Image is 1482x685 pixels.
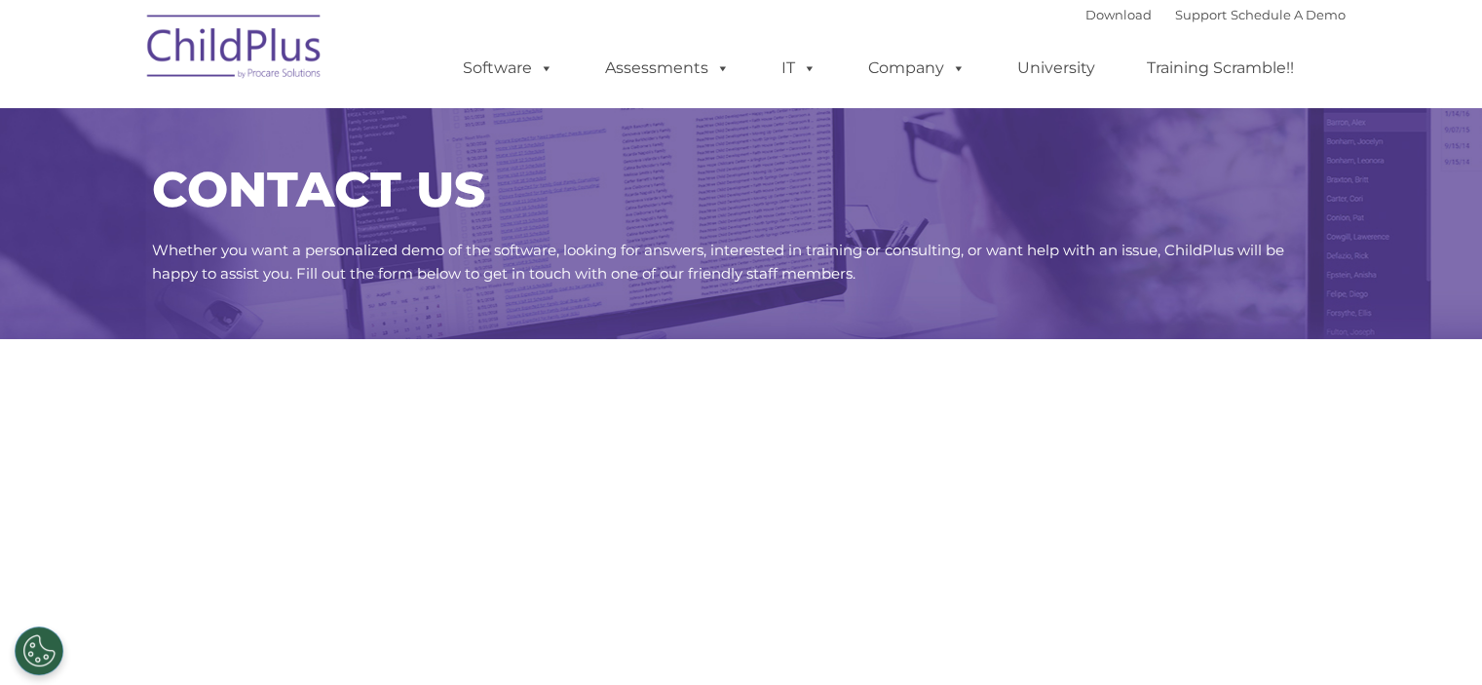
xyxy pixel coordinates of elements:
font: | [1085,7,1346,22]
a: IT [762,49,836,88]
img: ChildPlus by Procare Solutions [137,1,332,98]
a: Company [849,49,985,88]
a: Schedule A Demo [1231,7,1346,22]
a: Training Scramble!! [1127,49,1313,88]
span: CONTACT US [152,160,485,219]
a: Support [1175,7,1227,22]
a: University [998,49,1115,88]
span: Whether you want a personalized demo of the software, looking for answers, interested in training... [152,241,1284,283]
a: Assessments [586,49,749,88]
button: Cookies Settings [15,627,63,675]
a: Download [1085,7,1152,22]
a: Software [443,49,573,88]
